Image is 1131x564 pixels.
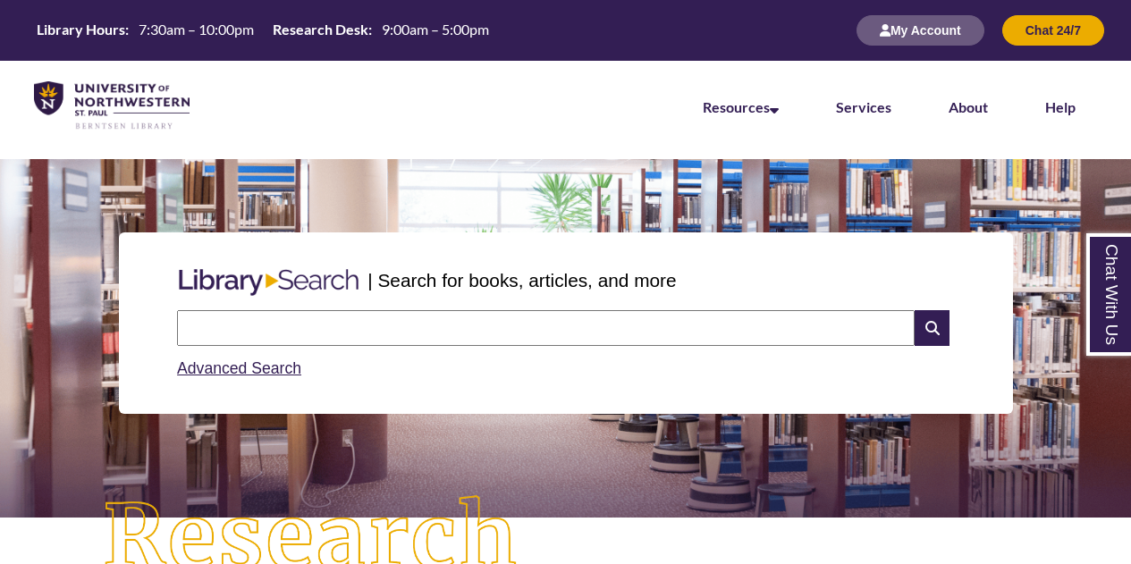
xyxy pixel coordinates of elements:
button: My Account [857,15,984,46]
a: Hours Today [30,20,496,41]
table: Hours Today [30,20,496,39]
a: Advanced Search [177,359,301,377]
a: Chat 24/7 [1002,22,1104,38]
a: Help [1045,98,1076,115]
th: Research Desk: [266,20,375,39]
th: Library Hours: [30,20,131,39]
a: Services [836,98,891,115]
img: Libary Search [170,262,367,303]
span: 7:30am – 10:00pm [139,21,254,38]
button: Chat 24/7 [1002,15,1104,46]
i: Search [915,310,949,346]
a: About [949,98,988,115]
p: | Search for books, articles, and more [367,266,676,294]
a: Resources [703,98,779,115]
img: UNWSP Library Logo [34,81,190,130]
span: 9:00am – 5:00pm [382,21,489,38]
a: My Account [857,22,984,38]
